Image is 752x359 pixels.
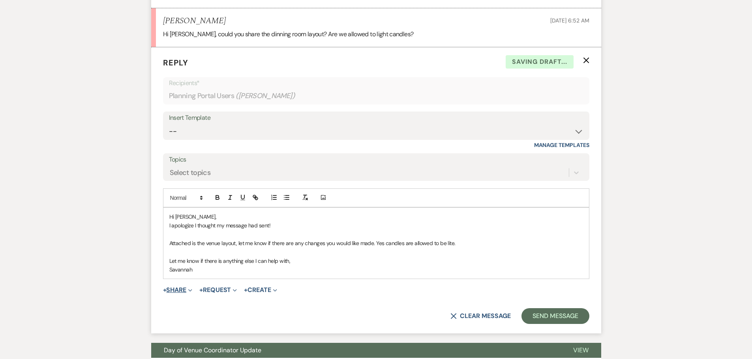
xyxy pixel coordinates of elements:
div: Insert Template [169,112,583,124]
button: Request [199,287,237,293]
p: Recipients* [169,78,583,88]
button: Clear message [450,313,510,319]
span: Day of Venue Coordinator Update [164,346,261,354]
button: Send Message [521,308,589,324]
div: Planning Portal Users [169,88,583,104]
p: Hi [PERSON_NAME], [169,212,583,221]
div: Select topics [170,167,211,178]
label: Topics [169,154,583,166]
span: + [244,287,248,293]
p: I apologize I thought my message had sent! [169,221,583,230]
p: Attached is the venue layout, let me know if there are any changes you would like made. Yes candl... [169,239,583,247]
button: Day of Venue Coordinator Update [151,343,561,358]
button: Create [244,287,277,293]
p: Let me know if there is anything else I can help with, [169,257,583,265]
button: View [561,343,601,358]
span: + [199,287,203,293]
h5: [PERSON_NAME] [163,16,226,26]
p: Savannah [169,265,583,274]
a: Manage Templates [534,141,589,149]
span: Saving draft... [506,55,574,69]
span: View [573,346,589,354]
span: ( [PERSON_NAME] ) [236,91,295,101]
span: [DATE] 6:52 AM [550,17,589,24]
span: + [163,287,167,293]
span: Reply [163,58,188,68]
p: Hi [PERSON_NAME], could you share the dinning room layout? Are we allowed to light candles? [163,29,589,39]
button: Share [163,287,193,293]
